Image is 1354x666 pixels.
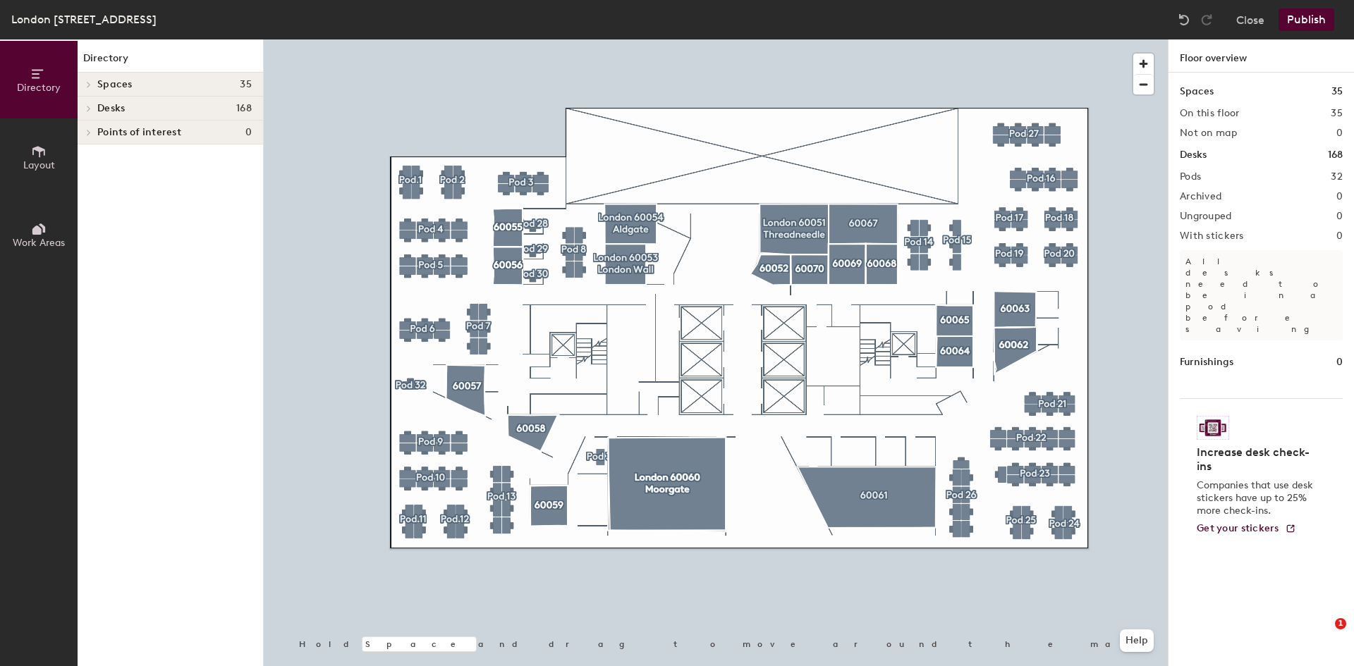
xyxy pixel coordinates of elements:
h2: 0 [1336,211,1343,222]
button: Help [1120,629,1154,652]
img: Undo [1177,13,1191,27]
h2: 0 [1336,230,1343,242]
h2: 0 [1336,191,1343,202]
div: London [STREET_ADDRESS] [11,11,157,28]
button: Close [1236,8,1264,31]
button: Publish [1279,8,1334,31]
h1: 35 [1331,84,1343,99]
span: Layout [23,159,55,171]
h1: Floor overview [1169,39,1354,73]
h2: Ungrouped [1180,211,1232,222]
h1: 0 [1336,354,1343,370]
span: 168 [236,103,252,114]
h1: Directory [78,51,263,73]
a: Get your stickers [1197,523,1296,535]
span: Points of interest [97,127,181,138]
h4: Increase desk check-ins [1197,445,1317,474]
span: Work Areas [13,237,65,249]
span: 35 [240,79,252,90]
h1: 168 [1328,147,1343,163]
p: All desks need to be in a pod before saving [1180,250,1343,340]
span: 0 [245,127,252,138]
h1: Furnishings [1180,354,1233,370]
img: Sticker logo [1197,416,1229,440]
h2: 32 [1331,171,1343,183]
img: Redo [1200,13,1214,27]
h2: Archived [1180,191,1221,202]
iframe: Intercom live chat [1306,618,1340,652]
h2: On this floor [1180,108,1240,119]
span: Spaces [97,79,133,90]
span: 1 [1335,618,1346,629]
p: Companies that use desk stickers have up to 25% more check-ins. [1197,479,1317,517]
h2: 35 [1331,108,1343,119]
h2: Pods [1180,171,1201,183]
h2: With stickers [1180,230,1244,242]
h2: 0 [1336,128,1343,139]
h1: Spaces [1180,84,1214,99]
h1: Desks [1180,147,1207,163]
span: Get your stickers [1197,522,1279,534]
span: Desks [97,103,125,114]
h2: Not on map [1180,128,1237,139]
span: Directory [17,82,61,94]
